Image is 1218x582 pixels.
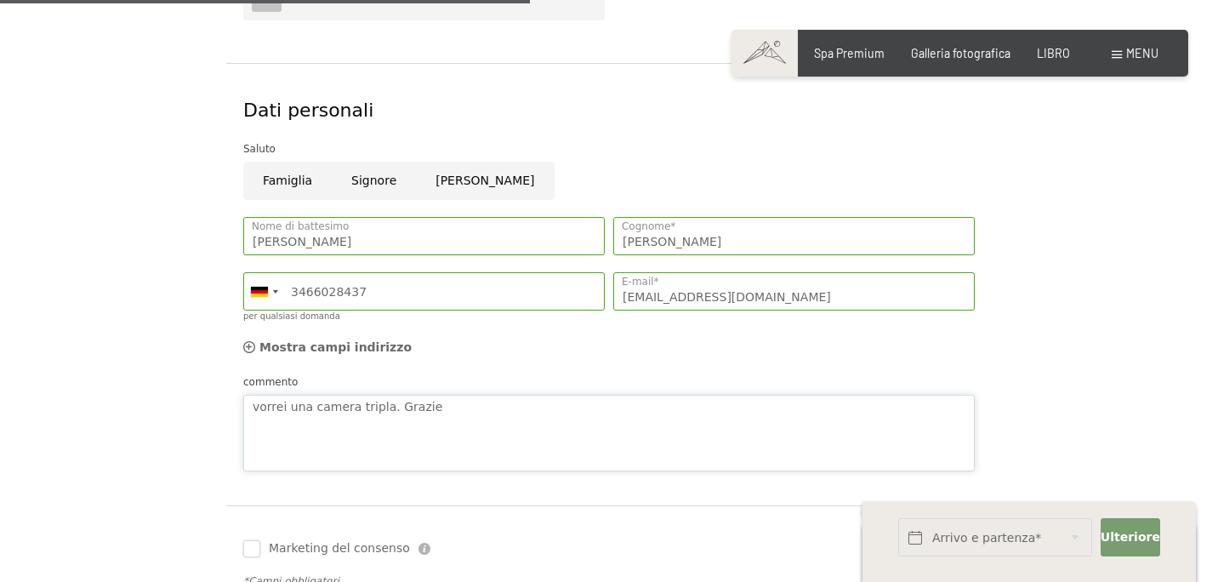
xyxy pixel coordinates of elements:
a: Galleria fotografica [911,46,1010,60]
font: per qualsiasi domanda [243,311,340,321]
font: Dati personali [243,100,373,121]
div: Germania (Germania): +49 [244,273,283,310]
a: LIBRO [1037,46,1070,60]
button: Ulteriore [1101,518,1159,556]
font: Mostra campi indirizzo [259,340,412,354]
input: 01512 3456789 [243,272,605,311]
a: Spa Premium [814,46,885,60]
font: Saluto [243,143,276,155]
font: Ulteriore [1101,530,1160,544]
font: Marketing del consenso [269,541,410,555]
font: menu [1126,46,1158,60]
